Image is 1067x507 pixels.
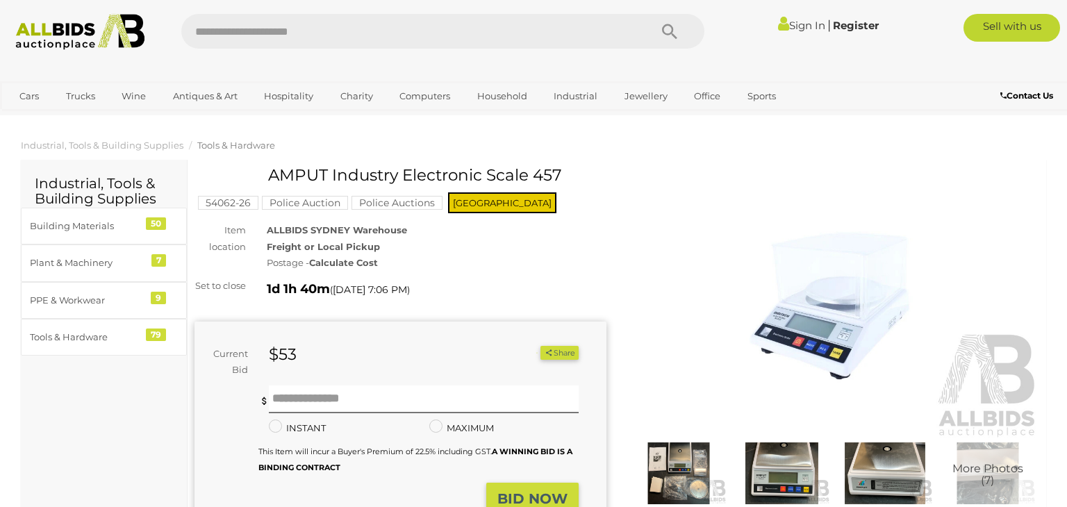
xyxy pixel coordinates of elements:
[184,278,256,294] div: Set to close
[468,85,536,108] a: Household
[30,218,144,234] div: Building Materials
[631,442,727,504] img: AMPUT Industry Electronic Scale 457
[390,85,459,108] a: Computers
[837,442,933,504] img: AMPUT Industry Electronic Scale 457
[269,344,297,364] strong: $53
[21,319,187,356] a: Tools & Hardware 79
[146,329,166,341] div: 79
[164,85,247,108] a: Antiques & Art
[151,254,166,267] div: 7
[195,346,258,379] div: Current Bid
[635,14,704,49] button: Search
[21,244,187,281] a: Plant & Machinery 7
[524,346,538,360] li: Watch this item
[827,17,831,33] span: |
[333,283,407,296] span: [DATE] 7:06 PM
[146,217,166,230] div: 50
[351,196,442,210] mark: Police Auctions
[1000,90,1053,101] b: Contact Us
[184,222,256,255] div: Item location
[615,85,677,108] a: Jewellery
[940,442,1036,504] img: AMPUT Industry Electronic Scale 457
[8,14,153,50] img: Allbids.com.au
[197,140,275,151] a: Tools & Hardware
[351,197,442,208] a: Police Auctions
[262,197,348,208] a: Police Auction
[57,85,104,108] a: Trucks
[734,442,829,504] img: AMPUT Industry Electronic Scale 457
[113,85,155,108] a: Wine
[497,490,568,507] strong: BID NOW
[267,241,380,252] strong: Freight or Local Pickup
[151,292,166,304] div: 9
[10,108,127,131] a: [GEOGRAPHIC_DATA]
[540,346,579,360] button: Share
[30,255,144,271] div: Plant & Machinery
[963,14,1060,42] a: Sell with us
[1000,88,1057,103] a: Contact Us
[778,19,825,32] a: Sign In
[331,85,382,108] a: Charity
[21,140,183,151] a: Industrial, Tools & Building Supplies
[952,463,1023,487] span: More Photos (7)
[940,442,1036,504] a: More Photos(7)
[35,176,173,206] h2: Industrial, Tools & Building Supplies
[269,420,326,436] label: INSTANT
[448,192,556,213] span: [GEOGRAPHIC_DATA]
[267,224,407,235] strong: ALLBIDS SYDNEY Warehouse
[255,85,322,108] a: Hospitality
[10,85,48,108] a: Cars
[429,420,494,436] label: MAXIMUM
[545,85,606,108] a: Industrial
[30,329,144,345] div: Tools & Hardware
[685,85,729,108] a: Office
[21,282,187,319] a: PPE & Workwear 9
[627,174,1039,439] img: AMPUT Industry Electronic Scale 457
[330,284,410,295] span: ( )
[21,208,187,244] a: Building Materials 50
[262,196,348,210] mark: Police Auction
[833,19,879,32] a: Register
[198,196,258,210] mark: 54062-26
[258,447,572,472] small: This Item will incur a Buyer's Premium of 22.5% including GST.
[198,197,258,208] a: 54062-26
[267,281,330,297] strong: 1d 1h 40m
[267,255,606,271] div: Postage -
[201,167,603,184] h1: AMPUT Industry Electronic Scale 457
[309,257,378,268] strong: Calculate Cost
[738,85,785,108] a: Sports
[30,292,144,308] div: PPE & Workwear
